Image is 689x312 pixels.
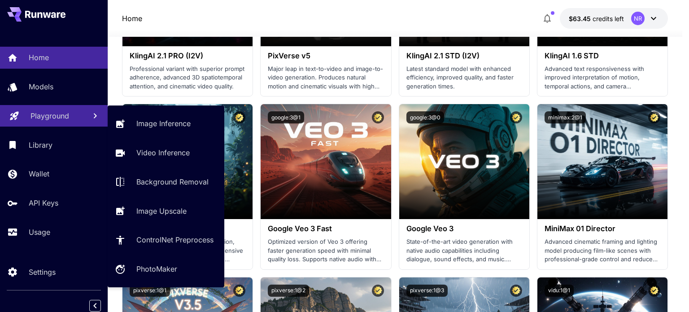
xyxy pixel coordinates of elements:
[372,111,384,123] button: Certified Model – Vetted for best performance and includes a commercial license.
[545,224,660,233] h3: MiniMax 01 Director
[648,111,660,123] button: Certified Model – Vetted for best performance and includes a commercial license.
[631,12,645,25] div: NR
[136,264,177,274] p: PhotoMaker
[593,15,624,22] span: credits left
[108,171,224,193] a: Background Removal
[29,52,49,63] p: Home
[406,237,522,264] p: State-of-the-art video generation with native audio capabilities including dialogue, sound effect...
[122,13,142,24] nav: breadcrumb
[406,111,444,123] button: google:3@0
[510,111,522,123] button: Certified Model – Vetted for best performance and includes a commercial license.
[406,65,522,91] p: Latest standard model with enhanced efficiency, improved quality, and faster generation times.
[545,52,660,60] h3: KlingAI 1.6 STD
[29,267,56,277] p: Settings
[537,104,667,219] img: alt
[569,15,593,22] span: $63.45
[31,110,69,121] p: Playground
[268,224,384,233] h3: Google Veo 3 Fast
[29,140,52,150] p: Library
[545,237,660,264] p: Advanced cinematic framing and lighting model producing film-like scenes with professional-grade ...
[130,52,245,60] h3: KlingAI 2.1 PRO (I2V)
[233,285,245,297] button: Certified Model – Vetted for best performance and includes a commercial license.
[108,200,224,222] a: Image Upscale
[108,142,224,164] a: Video Inference
[108,258,224,280] a: PhotoMaker
[130,65,245,91] p: Professional variant with superior prompt adherence, advanced 3D spatiotemporal attention, and ci...
[136,234,214,245] p: ControlNet Preprocess
[29,227,50,237] p: Usage
[372,285,384,297] button: Certified Model – Vetted for best performance and includes a commercial license.
[136,206,187,216] p: Image Upscale
[406,52,522,60] h3: KlingAI 2.1 STD (I2V)
[233,111,245,123] button: Certified Model – Vetted for best performance and includes a commercial license.
[268,237,384,264] p: Optimized version of Veo 3 offering faster generation speed with minimal quality loss. Supports n...
[406,224,522,233] h3: Google Veo 3
[545,111,586,123] button: minimax:2@1
[108,113,224,135] a: Image Inference
[261,104,391,219] img: alt
[545,65,660,91] p: Advanced text responsiveness with improved interpretation of motion, temporal actions, and camera...
[268,111,304,123] button: google:3@1
[136,176,209,187] p: Background Removal
[29,168,49,179] p: Wallet
[545,285,574,297] button: vidu:1@1
[406,285,448,297] button: pixverse:1@3
[29,198,58,208] p: API Keys
[108,229,224,251] a: ControlNet Preprocess
[136,147,190,158] p: Video Inference
[268,65,384,91] p: Major leap in text-to-video and image-to-video generation. Produces natural motion and cinematic ...
[560,8,668,29] button: $63.45399
[29,81,53,92] p: Models
[136,118,191,129] p: Image Inference
[268,285,309,297] button: pixverse:1@2
[89,300,101,312] button: Collapse sidebar
[569,14,624,23] div: $63.45399
[648,285,660,297] button: Certified Model – Vetted for best performance and includes a commercial license.
[399,104,529,219] img: alt
[510,285,522,297] button: Certified Model – Vetted for best performance and includes a commercial license.
[268,52,384,60] h3: PixVerse v5
[122,13,142,24] p: Home
[130,285,170,297] button: pixverse:1@1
